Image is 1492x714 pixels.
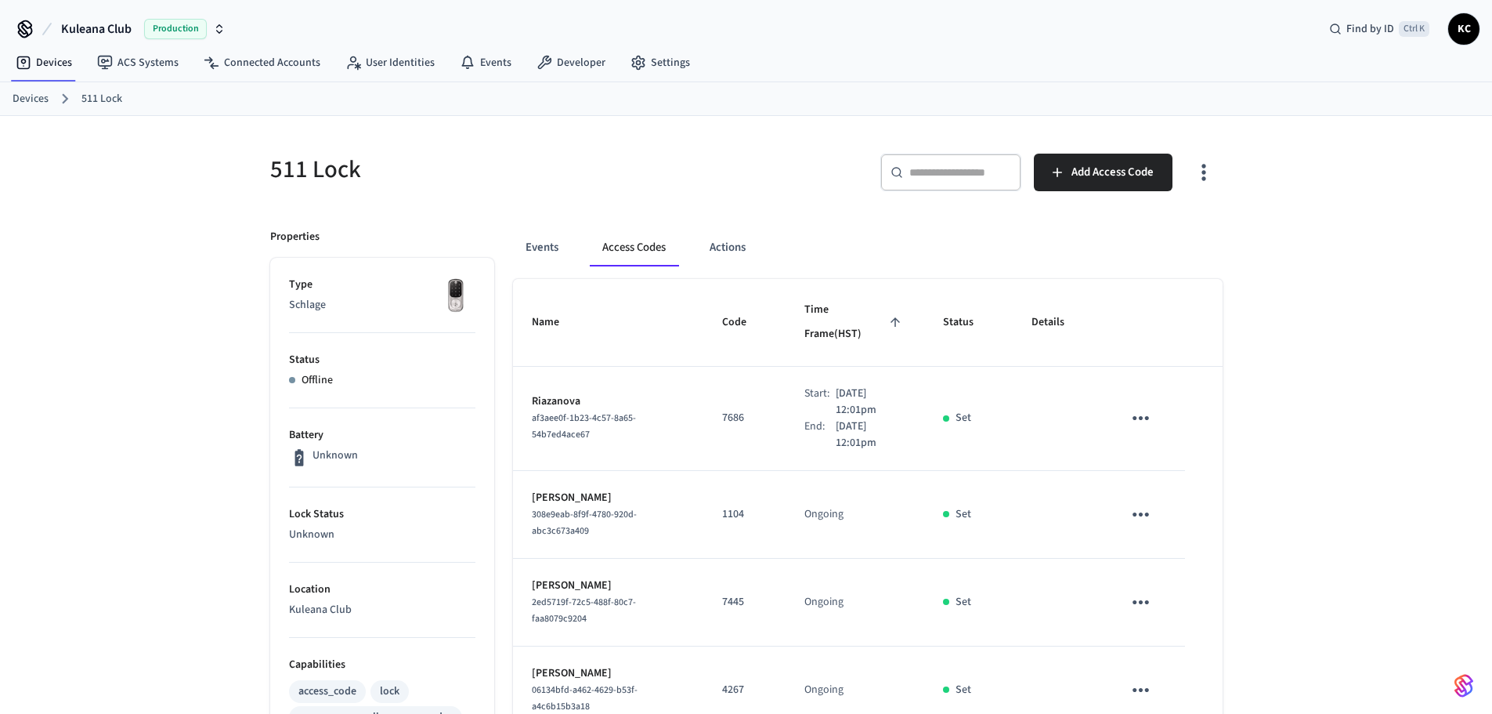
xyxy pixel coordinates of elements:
[722,594,767,611] p: 7445
[786,559,925,647] td: Ongoing
[1399,21,1429,37] span: Ctrl K
[298,683,356,700] div: access_code
[13,91,49,107] a: Devices
[380,683,399,700] div: lock
[956,506,971,523] p: Set
[836,419,906,451] p: [DATE] 12:01pm
[532,578,685,594] p: [PERSON_NAME]
[1450,15,1478,43] span: KC
[697,229,758,266] button: Actions
[270,154,737,186] h5: 511 Lock
[524,49,618,77] a: Developer
[532,490,685,506] p: [PERSON_NAME]
[956,594,971,611] p: Set
[191,49,333,77] a: Connected Accounts
[270,229,320,245] p: Properties
[302,372,333,389] p: Offline
[722,682,767,698] p: 4267
[289,582,475,598] p: Location
[513,229,571,266] button: Events
[1071,162,1154,183] span: Add Access Code
[804,419,836,451] div: End:
[289,527,475,543] p: Unknown
[289,506,475,523] p: Lock Status
[61,20,132,38] span: Kuleana Club
[618,49,703,77] a: Settings
[943,310,994,335] span: Status
[836,386,906,419] p: [DATE] 12:01pm
[289,277,475,293] p: Type
[532,665,685,682] p: [PERSON_NAME]
[590,229,678,266] button: Access Codes
[722,310,767,335] span: Code
[532,393,685,410] p: Riazanova
[289,427,475,444] p: Battery
[513,229,1223,266] div: ant example
[85,49,191,77] a: ACS Systems
[722,506,767,523] p: 1104
[786,471,925,559] td: Ongoing
[333,49,447,77] a: User Identities
[1454,673,1473,698] img: SeamLogoGradient.69752ec5.svg
[144,19,207,39] span: Production
[81,91,122,107] a: 511 Lock
[289,602,475,618] p: Kuleana Club
[312,448,358,464] p: Unknown
[532,310,580,335] span: Name
[804,298,906,347] span: Time Frame(HST)
[532,411,636,441] span: af3aee0f-1b23-4c57-8a65-54b7ed4ace67
[722,410,767,426] p: 7686
[804,386,836,419] div: Start:
[436,277,475,316] img: Yale Assure Touchscreen Wifi Smart Lock, Satin Nickel, Front
[447,49,524,77] a: Events
[1034,154,1172,191] button: Add Access Code
[956,410,971,426] p: Set
[289,352,475,368] p: Status
[289,657,475,673] p: Capabilities
[532,508,637,538] span: 308e9eab-8f9f-4780-920d-abc3c673a409
[532,596,636,625] span: 2ed5719f-72c5-488f-80c7-faa8079c9204
[1031,310,1085,335] span: Details
[532,683,638,713] span: 06134bfd-a462-4629-b53f-a4c6b15b3a18
[956,682,971,698] p: Set
[3,49,85,77] a: Devices
[1346,21,1394,37] span: Find by ID
[1448,13,1479,45] button: KC
[289,297,475,314] p: Schlage
[1317,15,1442,43] div: Find by IDCtrl K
